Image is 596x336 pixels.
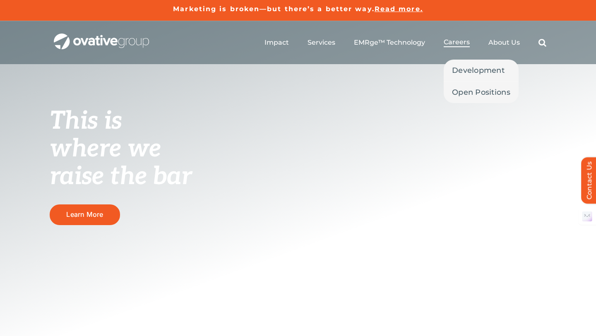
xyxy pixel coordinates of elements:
a: Read more. [375,5,423,13]
span: Open Positions [452,86,510,98]
a: Impact [264,38,289,47]
a: About Us [488,38,520,47]
a: Marketing is broken—but there’s a better way. [173,5,375,13]
a: OG_Full_horizontal_WHT [54,33,149,41]
a: EMRge™ Technology [354,38,425,47]
span: Learn More [66,211,103,218]
a: Open Positions [444,82,519,103]
nav: Menu [264,29,546,56]
span: where we raise the bar [50,134,192,192]
a: Careers [444,38,470,47]
a: Development [444,60,519,81]
span: Careers [444,38,470,46]
a: Search [538,38,546,47]
a: Learn More [50,204,120,225]
span: Development [452,65,505,76]
a: Services [308,38,335,47]
span: This is [50,106,122,136]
